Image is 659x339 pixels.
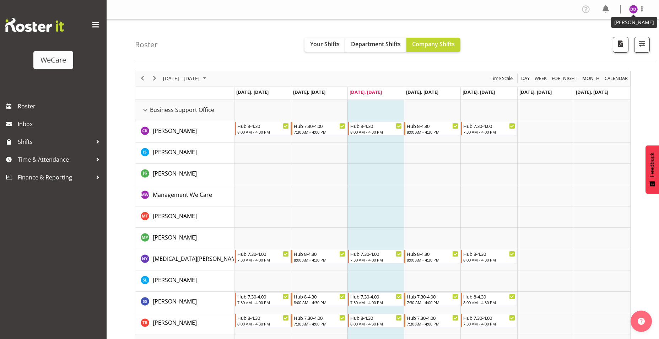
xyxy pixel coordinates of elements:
[407,321,458,327] div: 7:30 AM - 4:00 PM
[291,122,347,135] div: Chloe Kim"s event - Hub 7.30-4.00 Begin From Tuesday, September 30, 2025 at 7:30:00 AM GMT+13:00 ...
[153,169,197,178] a: [PERSON_NAME]
[153,212,197,220] a: [PERSON_NAME]
[350,122,402,129] div: Hub 8-4.30
[576,89,608,95] span: [DATE], [DATE]
[135,292,234,313] td: Savita Savita resource
[153,191,212,199] span: Management We Care
[310,40,340,48] span: Your Shifts
[629,5,638,14] img: demi-dumitrean10946.jpg
[407,250,458,257] div: Hub 8-4.30
[237,129,289,135] div: 8:00 AM - 4:30 PM
[291,292,347,306] div: Savita Savita"s event - Hub 8-4.30 Begin From Tuesday, September 30, 2025 at 8:00:00 AM GMT+13:00...
[135,185,234,206] td: Management We Care resource
[18,119,103,129] span: Inbox
[153,169,197,177] span: [PERSON_NAME]
[153,148,197,156] a: [PERSON_NAME]
[136,71,148,86] div: previous period
[153,276,197,284] a: [PERSON_NAME]
[162,74,210,83] button: October 2025
[490,74,513,83] span: Time Scale
[350,293,402,300] div: Hub 7.30-4.00
[294,122,345,129] div: Hub 7.30-4.00
[404,314,460,327] div: Tyla Boyd"s event - Hub 7.30-4.00 Begin From Thursday, October 2, 2025 at 7:30:00 AM GMT+13:00 En...
[350,129,402,135] div: 8:00 AM - 4:30 PM
[350,300,402,305] div: 7:30 AM - 4:00 PM
[463,321,515,327] div: 7:30 AM - 4:00 PM
[348,122,404,135] div: Chloe Kim"s event - Hub 8-4.30 Begin From Wednesday, October 1, 2025 at 8:00:00 AM GMT+13:00 Ends...
[461,250,517,263] div: Nikita Yates"s event - Hub 8-4.30 Begin From Friday, October 3, 2025 at 8:00:00 AM GMT+13:00 Ends...
[534,74,547,83] span: Week
[461,314,517,327] div: Tyla Boyd"s event - Hub 7.30-4.00 Begin From Friday, October 3, 2025 at 7:30:00 AM GMT+13:00 Ends...
[135,121,234,142] td: Chloe Kim resource
[350,250,402,257] div: Hub 7.30-4.00
[153,297,197,306] a: [PERSON_NAME]
[235,122,291,135] div: Chloe Kim"s event - Hub 8-4.30 Begin From Monday, September 29, 2025 at 8:00:00 AM GMT+13:00 Ends...
[161,71,211,86] div: Sep 29 - Oct 05, 2025
[463,257,515,263] div: 8:00 AM - 4:30 PM
[153,233,197,241] span: [PERSON_NAME]
[18,172,92,183] span: Finance & Reporting
[351,40,401,48] span: Department Shifts
[138,74,147,83] button: Previous
[348,314,404,327] div: Tyla Boyd"s event - Hub 8-4.30 Begin From Wednesday, October 1, 2025 at 8:00:00 AM GMT+13:00 Ends...
[604,74,629,83] button: Month
[293,89,325,95] span: [DATE], [DATE]
[463,89,495,95] span: [DATE], [DATE]
[604,74,628,83] span: calendar
[135,228,234,249] td: Millie Pumphrey resource
[135,142,234,164] td: Isabel Simcox resource
[407,314,458,321] div: Hub 7.30-4.00
[153,318,197,327] a: [PERSON_NAME]
[634,37,650,53] button: Filter Shifts
[490,74,514,83] button: Time Scale
[153,255,241,263] span: [MEDICAL_DATA][PERSON_NAME]
[153,233,197,242] a: [PERSON_NAME]
[407,257,458,263] div: 8:00 AM - 4:30 PM
[412,40,455,48] span: Company Shifts
[461,122,517,135] div: Chloe Kim"s event - Hub 7.30-4.00 Begin From Friday, October 3, 2025 at 7:30:00 AM GMT+13:00 Ends...
[294,300,345,305] div: 8:00 AM - 4:30 PM
[150,106,214,114] span: Business Support Office
[18,136,92,147] span: Shifts
[348,250,404,263] div: Nikita Yates"s event - Hub 7.30-4.00 Begin From Wednesday, October 1, 2025 at 7:30:00 AM GMT+13:0...
[350,321,402,327] div: 8:00 AM - 4:30 PM
[148,71,161,86] div: next period
[294,321,345,327] div: 7:30 AM - 4:00 PM
[551,74,578,83] span: Fortnight
[463,314,515,321] div: Hub 7.30-4.00
[646,145,659,194] button: Feedback - Show survey
[153,297,197,305] span: [PERSON_NAME]
[407,122,458,129] div: Hub 8-4.30
[294,250,345,257] div: Hub 8-4.30
[350,314,402,321] div: Hub 8-4.30
[406,89,438,95] span: [DATE], [DATE]
[162,74,200,83] span: [DATE] - [DATE]
[153,254,241,263] a: [MEDICAL_DATA][PERSON_NAME]
[463,129,515,135] div: 7:30 AM - 4:00 PM
[519,89,552,95] span: [DATE], [DATE]
[235,292,291,306] div: Savita Savita"s event - Hub 7.30-4.00 Begin From Monday, September 29, 2025 at 7:30:00 AM GMT+13:...
[404,250,460,263] div: Nikita Yates"s event - Hub 8-4.30 Begin From Thursday, October 2, 2025 at 8:00:00 AM GMT+13:00 En...
[291,314,347,327] div: Tyla Boyd"s event - Hub 7.30-4.00 Begin From Tuesday, September 30, 2025 at 7:30:00 AM GMT+13:00 ...
[235,314,291,327] div: Tyla Boyd"s event - Hub 8-4.30 Begin From Monday, September 29, 2025 at 8:00:00 AM GMT+13:00 Ends...
[638,318,645,325] img: help-xxl-2.png
[291,250,347,263] div: Nikita Yates"s event - Hub 8-4.30 Begin From Tuesday, September 30, 2025 at 8:00:00 AM GMT+13:00 ...
[237,300,289,305] div: 7:30 AM - 4:00 PM
[350,89,382,95] span: [DATE], [DATE]
[551,74,579,83] button: Fortnight
[153,319,197,327] span: [PERSON_NAME]
[236,89,269,95] span: [DATE], [DATE]
[407,129,458,135] div: 8:00 AM - 4:30 PM
[294,129,345,135] div: 7:30 AM - 4:00 PM
[5,18,64,32] img: Rosterit website logo
[304,38,345,52] button: Your Shifts
[237,257,289,263] div: 7:30 AM - 4:00 PM
[294,293,345,300] div: Hub 8-4.30
[135,270,234,292] td: Sarah Lamont resource
[461,292,517,306] div: Savita Savita"s event - Hub 8-4.30 Begin From Friday, October 3, 2025 at 8:00:00 AM GMT+13:00 End...
[153,190,212,199] a: Management We Care
[135,206,234,228] td: Michelle Thomas resource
